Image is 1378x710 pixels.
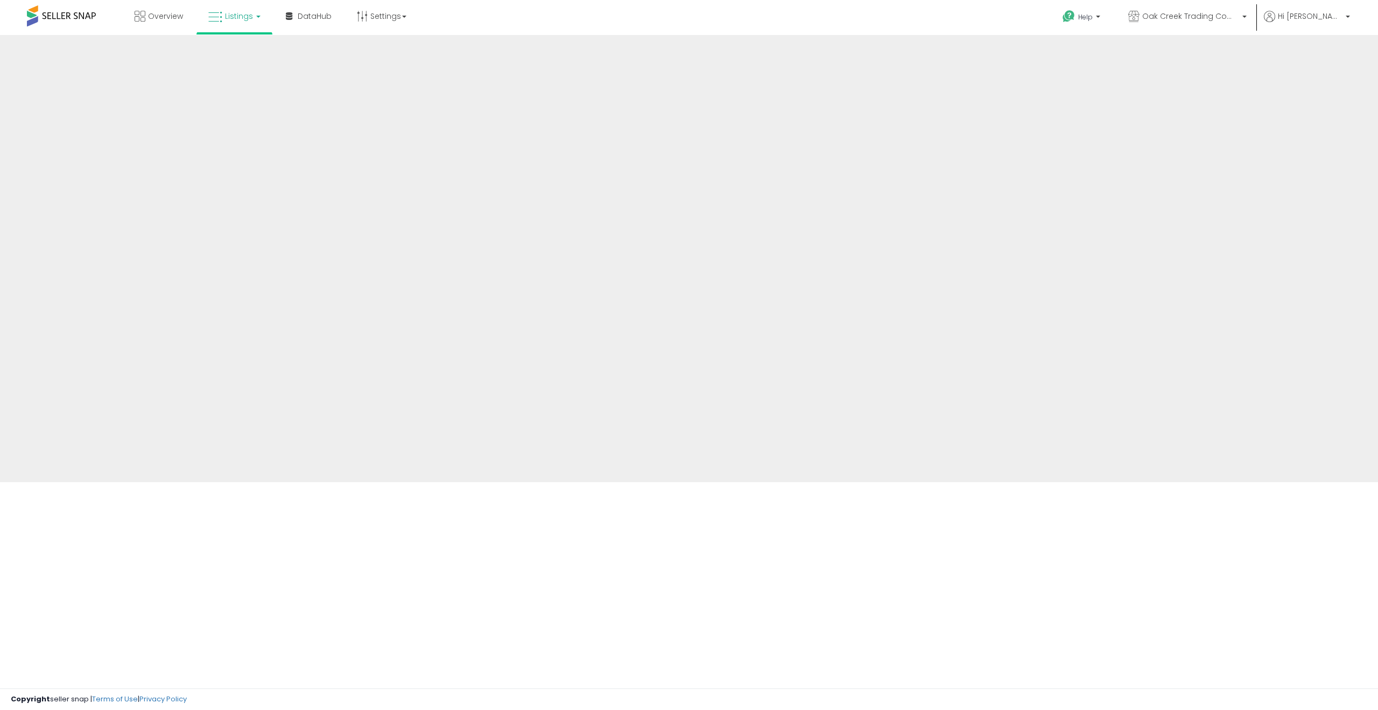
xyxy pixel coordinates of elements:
[225,11,253,22] span: Listings
[1078,12,1093,22] span: Help
[1062,10,1075,23] i: Get Help
[1054,2,1111,35] a: Help
[298,11,332,22] span: DataHub
[1264,11,1350,35] a: Hi [PERSON_NAME]
[1142,11,1239,22] span: Oak Creek Trading Company US
[148,11,183,22] span: Overview
[1278,11,1342,22] span: Hi [PERSON_NAME]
